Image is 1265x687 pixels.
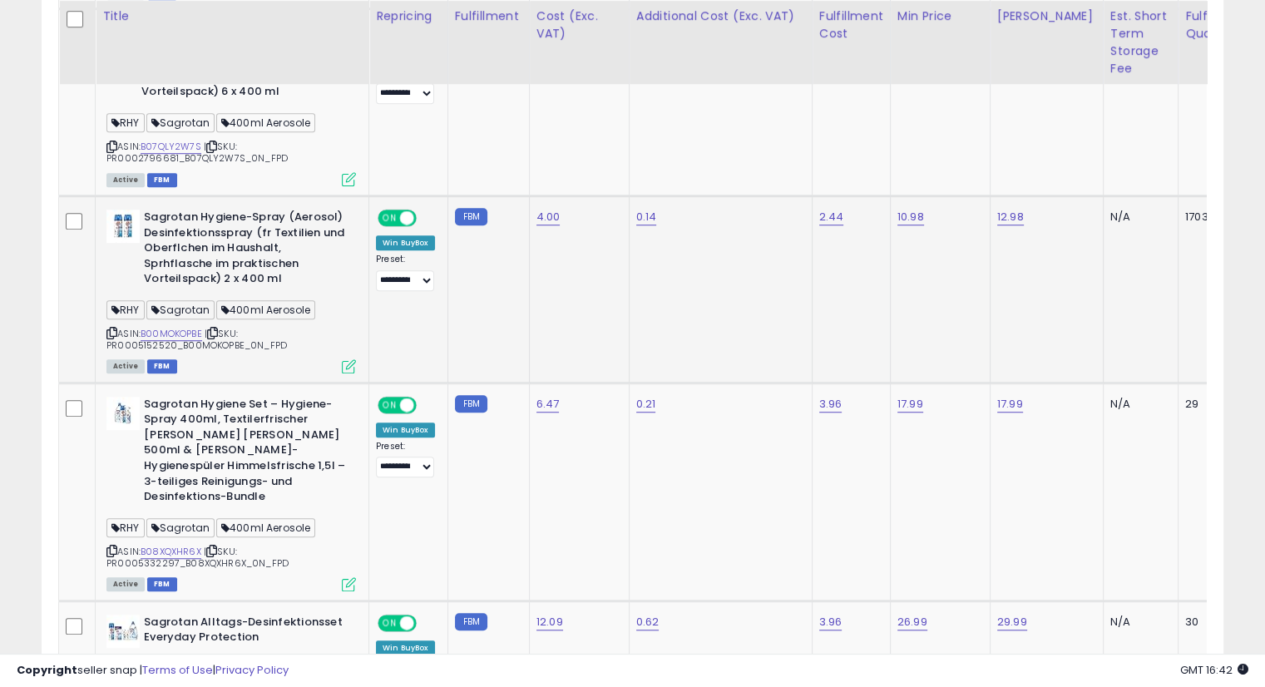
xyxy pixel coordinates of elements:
[106,518,145,537] span: RHY
[147,173,177,187] span: FBM
[141,140,201,154] a: B07QLY2W7S
[376,423,435,437] div: Win BuyBox
[1185,7,1243,42] div: Fulfillable Quantity
[819,614,843,630] a: 3.96
[897,209,924,225] a: 10.98
[379,211,400,225] span: ON
[636,209,657,225] a: 0.14
[146,518,215,537] span: Sagrotan
[144,615,346,650] b: Sagrotan Alltags-Desinfektionsset Everyday Protection
[819,7,883,42] div: Fulfillment Cost
[376,7,441,25] div: Repricing
[997,7,1096,25] div: [PERSON_NAME]
[1110,397,1165,412] div: N/A
[414,615,441,630] span: OFF
[216,518,315,537] span: 400ml Aerosole
[636,7,805,25] div: Additional Cost (Exc. VAT)
[414,398,441,412] span: OFF
[897,396,923,413] a: 17.99
[536,7,622,42] div: Cost (Exc. VAT)
[106,577,145,591] span: All listings currently available for purchase on Amazon
[144,397,346,509] b: Sagrotan Hygiene Set – Hygiene-Spray 400ml, Textilerfrischer [PERSON_NAME] [PERSON_NAME] 500ml & ...
[17,663,289,679] div: seller snap | |
[455,613,487,630] small: FBM
[1185,210,1237,225] div: 1703
[106,210,356,372] div: ASIN:
[141,545,201,559] a: B08XQXHR6X
[379,615,400,630] span: ON
[376,254,435,291] div: Preset:
[106,397,140,430] img: 4192n0d-Z8L._SL40_.jpg
[379,398,400,412] span: ON
[536,614,563,630] a: 12.09
[215,662,289,678] a: Privacy Policy
[106,327,287,352] span: | SKU: PR0005152520_B00MOKOPBE_0N_FPD
[455,7,522,25] div: Fulfillment
[102,7,362,25] div: Title
[455,208,487,225] small: FBM
[636,396,656,413] a: 0.21
[819,396,843,413] a: 3.96
[106,210,140,243] img: 41-+PgcBbuL._SL40_.jpg
[106,545,289,570] span: | SKU: PR0005332297_B08XQXHR6X_0N_FPD
[536,209,561,225] a: 4.00
[147,577,177,591] span: FBM
[997,396,1023,413] a: 17.99
[216,300,315,319] span: 400ml Aerosole
[997,209,1024,225] a: 12.98
[819,209,844,225] a: 2.44
[897,7,983,25] div: Min Price
[146,113,215,132] span: Sagrotan
[17,662,77,678] strong: Copyright
[1185,397,1237,412] div: 29
[106,140,288,165] span: | SKU: PR0002796681_B07QLY2W7S_0N_FPD
[636,614,660,630] a: 0.62
[376,67,435,104] div: Preset:
[455,395,487,413] small: FBM
[106,300,145,319] span: RHY
[141,327,202,341] a: B00MOKOPBE
[414,211,441,225] span: OFF
[997,614,1027,630] a: 29.99
[1110,615,1165,630] div: N/A
[106,359,145,373] span: All listings currently available for purchase on Amazon
[144,210,346,291] b: Sagrotan Hygiene-Spray (Aerosol) Desinfektionsspray (fr Textilien und Oberflchen im Haushalt, Spr...
[1180,662,1248,678] span: 2025-10-8 16:42 GMT
[1185,615,1237,630] div: 30
[142,662,213,678] a: Terms of Use
[1110,7,1171,77] div: Est. Short Term Storage Fee
[106,173,145,187] span: All listings currently available for purchase on Amazon
[216,113,315,132] span: 400ml Aerosole
[1110,210,1165,225] div: N/A
[897,614,927,630] a: 26.99
[536,396,560,413] a: 6.47
[106,113,145,132] span: RHY
[376,235,435,250] div: Win BuyBox
[146,300,215,319] span: Sagrotan
[147,359,177,373] span: FBM
[106,615,140,648] img: 41vgqZTJSxS._SL40_.jpg
[376,441,435,478] div: Preset:
[106,22,356,185] div: ASIN:
[106,397,356,590] div: ASIN:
